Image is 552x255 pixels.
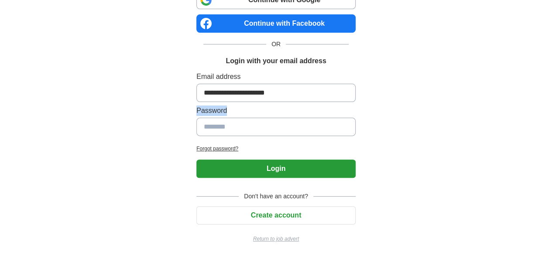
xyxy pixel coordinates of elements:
[239,192,313,201] span: Don't have an account?
[266,40,286,49] span: OR
[196,71,356,82] label: Email address
[226,56,326,66] h1: Login with your email address
[196,105,356,116] label: Password
[196,160,356,178] button: Login
[196,211,356,219] a: Create account
[196,235,356,243] a: Return to job advert
[196,145,356,153] a: Forgot password?
[196,14,356,33] a: Continue with Facebook
[196,206,356,224] button: Create account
